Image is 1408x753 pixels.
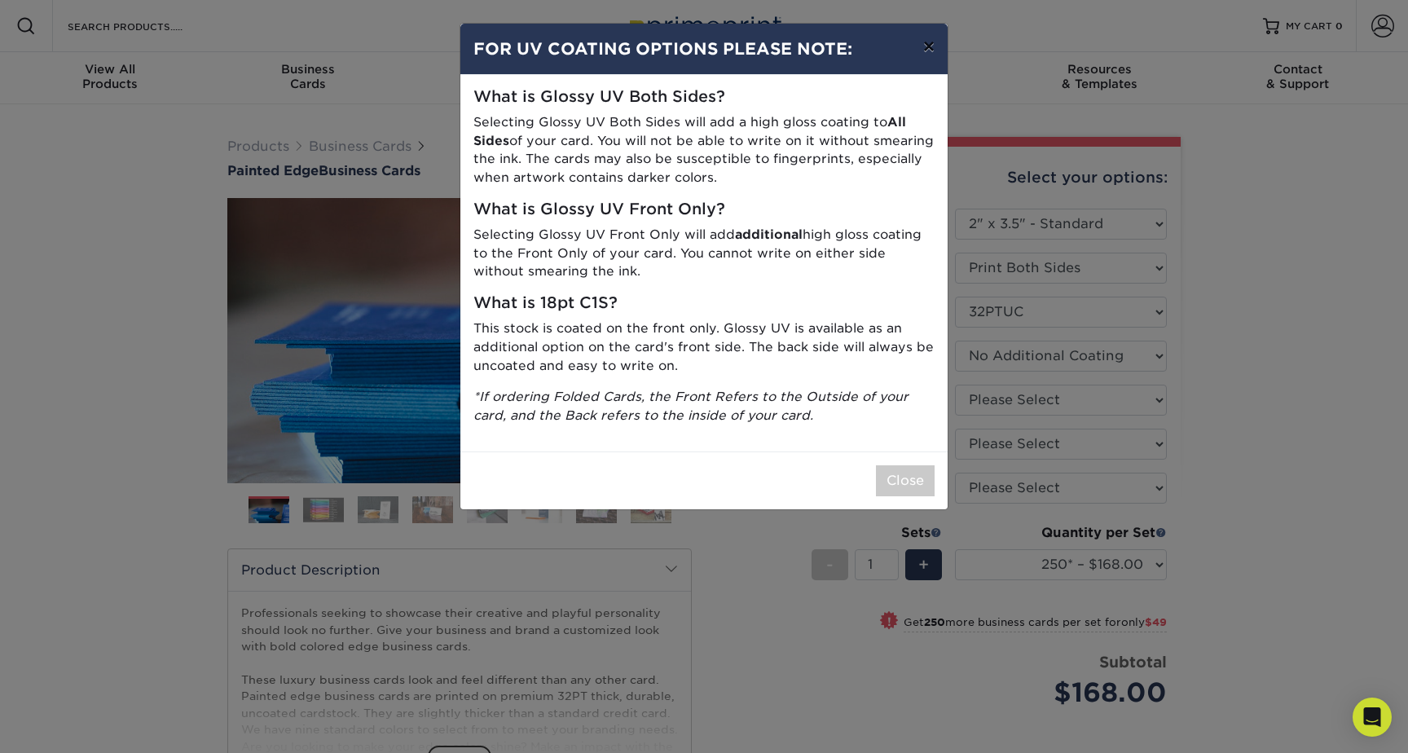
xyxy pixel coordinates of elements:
h5: What is Glossy UV Front Only? [473,200,935,219]
div: Open Intercom Messenger [1353,698,1392,737]
button: × [910,24,948,69]
p: This stock is coated on the front only. Glossy UV is available as an additional option on the car... [473,319,935,375]
strong: additional [735,227,803,242]
p: Selecting Glossy UV Both Sides will add a high gloss coating to of your card. You will not be abl... [473,113,935,187]
button: Close [876,465,935,496]
i: *If ordering Folded Cards, the Front Refers to the Outside of your card, and the Back refers to t... [473,389,909,423]
h4: FOR UV COATING OPTIONS PLEASE NOTE: [473,37,935,61]
h5: What is 18pt C1S? [473,294,935,313]
h5: What is Glossy UV Both Sides? [473,88,935,107]
p: Selecting Glossy UV Front Only will add high gloss coating to the Front Only of your card. You ca... [473,226,935,281]
strong: All Sides [473,114,906,148]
